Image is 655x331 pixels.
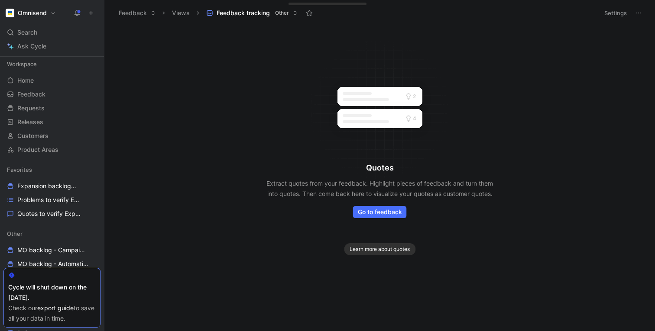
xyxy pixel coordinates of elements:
a: Problems to verify Expansion [3,193,101,206]
span: Releases [17,118,43,126]
a: export guide [37,304,74,312]
div: Favorites [3,163,101,176]
a: Customers [3,129,101,142]
span: Quotes to verify Expansion [17,209,81,218]
div: Check our to save all your data in time. [8,303,96,324]
span: Workspace [7,60,37,68]
span: Feedback tracking [217,9,270,17]
button: Learn more about quotes [344,243,415,255]
a: Ask Cycle [3,40,101,53]
p: Extract quotes from your feedback. Highlight pieces of feedback and turn them into quotes. Then c... [261,178,499,199]
span: Go to feedback [358,207,402,217]
img: Omnisend [6,9,14,17]
span: Favorites [7,165,32,174]
div: Other [3,227,101,240]
span: Expansion backlog [17,182,80,191]
span: Search [17,27,37,38]
a: Home [3,74,101,87]
button: Feedback [115,6,159,19]
button: Settings [600,7,631,19]
span: Customers [17,132,49,140]
span: Feedback [17,90,45,99]
a: Expansion backlogOther [3,180,101,193]
a: Requests [3,102,101,115]
a: Releases [3,116,101,129]
div: Cycle will shut down on the [DATE]. [8,282,96,303]
span: MO backlog - Campaigns [17,246,88,254]
button: OmnisendOmnisend [3,7,58,19]
div: Search [3,26,101,39]
a: MO backlog - Campaigns [3,244,101,257]
a: Quotes to verify Expansion [3,207,101,220]
a: MO backlog - Automation [3,257,101,270]
button: Views [168,6,194,19]
span: Problems to verify Expansion [17,196,82,204]
a: Product Areas [3,143,101,156]
span: MO backlog - Automation [17,260,88,268]
a: Feedback [3,88,101,101]
h1: Omnisend [18,9,47,17]
span: Home [17,76,34,85]
button: Feedback trackingOther [202,6,302,19]
button: Go to feedback [353,206,407,218]
span: Other [275,9,289,17]
span: Other [7,229,23,238]
span: Product Areas [17,145,58,154]
span: Requests [17,104,45,112]
h1: Quotes [366,163,394,173]
div: Workspace [3,58,101,71]
span: Learn more about quotes [350,245,410,254]
span: Ask Cycle [17,41,46,51]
